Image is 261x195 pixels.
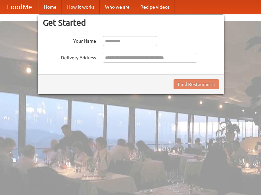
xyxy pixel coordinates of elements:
[0,0,39,14] a: FoodMe
[43,36,96,44] label: Your Name
[43,53,96,61] label: Delivery Address
[100,0,135,14] a: Who we are
[39,0,62,14] a: Home
[62,0,100,14] a: How it works
[135,0,175,14] a: Recipe videos
[43,18,219,28] h3: Get Started
[174,79,219,89] button: Find Restaurants!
